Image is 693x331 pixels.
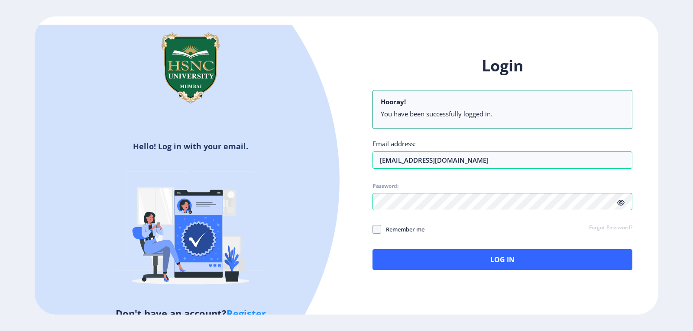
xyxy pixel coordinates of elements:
label: Email address: [372,139,416,148]
h1: Login [372,55,632,76]
a: Register [227,307,266,320]
img: hsnc.png [147,25,234,111]
input: Email address [372,151,632,169]
span: Remember me [381,224,424,235]
img: Verified-rafiki.svg [115,155,266,306]
h5: Don't have an account? [41,306,340,320]
b: Hooray! [381,97,406,106]
button: Log In [372,249,632,270]
label: Password: [372,183,398,190]
a: Forgot Password? [589,224,632,232]
li: You have been successfully logged in. [381,109,624,118]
